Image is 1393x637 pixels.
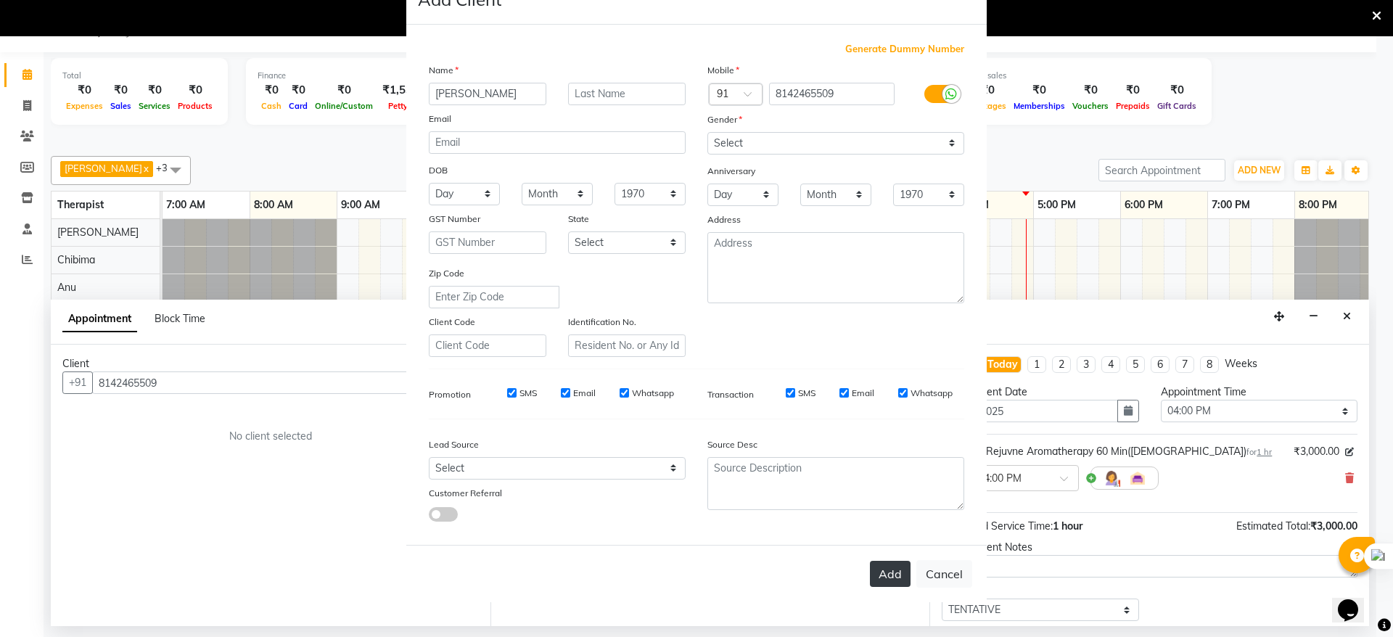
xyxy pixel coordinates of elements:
label: Lead Source [429,438,479,451]
button: Add [870,561,911,587]
input: First Name [429,83,546,105]
label: Client Code [429,316,475,329]
label: State [568,213,589,226]
label: Email [573,387,596,400]
label: Promotion [429,388,471,401]
label: SMS [519,387,537,400]
label: Customer Referral [429,487,502,500]
label: Mobile [707,64,739,77]
label: Name [429,64,459,77]
label: Whatsapp [632,387,674,400]
input: Email [429,131,686,154]
label: Zip Code [429,267,464,280]
label: Email [429,112,451,126]
label: GST Number [429,213,480,226]
label: Source Desc [707,438,757,451]
button: Cancel [916,560,972,588]
label: DOB [429,164,448,177]
input: Resident No. or Any Id [568,334,686,357]
label: SMS [798,387,815,400]
input: Client Code [429,334,546,357]
input: Last Name [568,83,686,105]
input: Enter Zip Code [429,286,559,308]
label: Transaction [707,388,754,401]
label: Identification No. [568,316,636,329]
label: Address [707,213,741,226]
label: Email [852,387,874,400]
label: Anniversary [707,165,755,178]
span: Generate Dummy Number [845,42,964,57]
label: Whatsapp [911,387,953,400]
label: Gender [707,113,742,126]
input: Mobile [769,83,895,105]
input: GST Number [429,231,546,254]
